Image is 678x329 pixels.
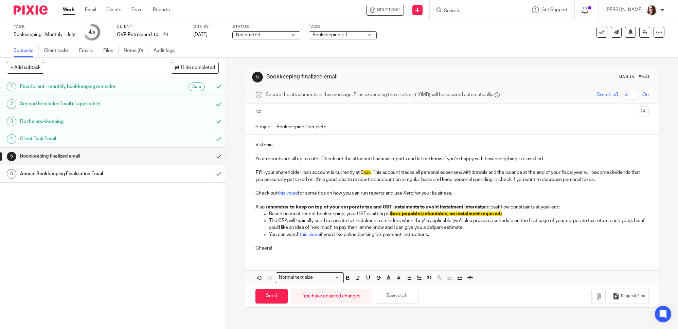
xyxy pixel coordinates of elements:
button: + Add subtask [7,62,44,73]
label: To: [255,108,263,115]
label: Client [117,24,185,30]
label: Subject: [255,124,273,130]
div: OVP Petroleum Ltd. - Bookkeeping - Monthly - July [366,5,404,16]
span: Normal text size [278,274,315,281]
p: Cheers! [255,238,649,252]
div: Bookkeeping - Monthly - July [14,31,75,38]
p: You can watch if you'd like online banking tax payment instructions. [269,231,649,238]
div: 4 [88,28,95,36]
p: [PERSON_NAME] [605,6,643,13]
span: $xxx payable (refundable, no instalment required) [390,212,502,216]
a: Client tasks [44,44,74,57]
input: Search [443,8,504,14]
button: Save draft [376,289,418,304]
h1: Second Reminder Email (if applicable) [20,99,143,109]
h1: Bookkeeping finalized email [20,151,143,161]
strong: remember to keep on top of your corporate tax and GST instalments to avoid instalment interest [266,205,482,209]
p: Your records are all up to date! Check out the attached financial reports and let me know if you'... [255,156,649,162]
a: Email [85,6,96,13]
label: Due by [193,24,224,30]
span: Request files [621,293,645,299]
div: 5 [252,72,263,83]
span: Hide completed [181,65,215,71]
span: Start timer [377,6,400,14]
a: Subtasks [14,44,39,57]
a: Team [131,6,143,13]
a: this video [278,191,298,196]
small: /6 [91,31,95,34]
span: Switch off [597,91,618,98]
button: Cc [639,106,649,116]
input: Send [255,289,288,304]
span: Secure the attachments in this message. Files exceeding the size limit (10MB) will be secured aut... [266,91,493,98]
h1: Client Task Email [20,134,143,144]
div: 3 [7,117,16,126]
p: Based on most recent bookkeeping, your GST is sitting at . [269,211,649,217]
button: Hide completed [171,62,219,73]
a: Audit logs [154,44,180,57]
label: Task [14,24,75,30]
h1: Bookkeeping finalized email [266,73,466,80]
label: Tags [309,24,377,30]
a: this video [300,232,320,237]
a: Work [63,6,75,13]
span: Get Support [541,7,568,12]
a: Reports [153,6,170,13]
div: 4 [7,134,16,144]
p: Also, and cashflow constraints at year-end. [255,204,649,211]
a: Clients [106,6,121,13]
h1: Do the bookkeeping [20,116,143,127]
div: Manual email [619,74,652,80]
div: Search for option [276,272,344,283]
p: your shareholder loan account is currently at $ . This account tracks all personal expenses/withd... [255,169,649,183]
span: [DATE] [193,32,208,37]
div: You have unsaved changes [291,289,372,304]
div: 2 [7,99,16,109]
p: Check out for some tips on how you can run reports and use Xero for your business. [255,190,649,197]
p: The CRA will typically send corporate tax instalment reminders when they're applicable (we'll als... [269,217,649,231]
div: 5 [7,152,16,161]
span: xxx [363,170,371,175]
strong: FYI - [255,170,265,175]
a: Emails [79,44,98,57]
div: 1 [7,82,16,91]
a: Files [103,44,119,57]
p: OVP Petroleum Ltd. [117,31,159,38]
span: Bookkeeping + 1 [313,33,348,37]
p: Viktoriia , [255,142,649,148]
div: 6 [7,169,16,179]
label: Status [232,24,300,30]
h1: Email client - monthly bookkeeping reminder [20,81,143,92]
button: Request files [609,289,648,304]
input: Search for option [315,274,340,281]
img: Kelsey%20Website-compressed%20Resized.jpg [646,5,657,16]
a: Notes (0) [124,44,148,57]
img: Pixie [14,5,48,15]
span: Not started [236,33,260,37]
span: On [642,91,649,98]
div: Auto [189,83,205,91]
h1: Annual Bookkeeping Finalization Email [20,169,143,179]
